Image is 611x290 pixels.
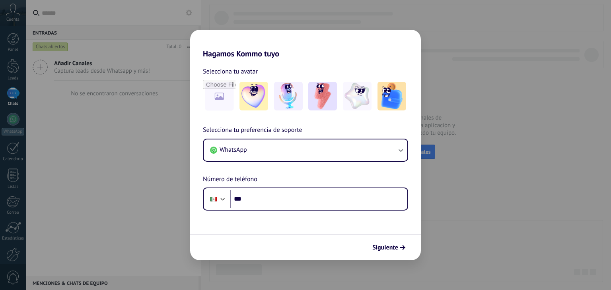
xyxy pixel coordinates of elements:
[220,146,247,154] span: WhatsApp
[239,82,268,110] img: -1.jpeg
[274,82,303,110] img: -2.jpeg
[190,30,421,58] h2: Hagamos Kommo tuyo
[203,66,258,77] span: Selecciona tu avatar
[203,174,257,185] span: Número de teléfono
[343,82,372,110] img: -4.jpeg
[206,191,221,207] div: Mexico: + 52
[369,241,409,254] button: Siguiente
[308,82,337,110] img: -3.jpeg
[372,245,398,250] span: Siguiente
[377,82,406,110] img: -5.jpeg
[203,125,302,135] span: Selecciona tu preferencia de soporte
[204,139,407,161] button: WhatsApp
